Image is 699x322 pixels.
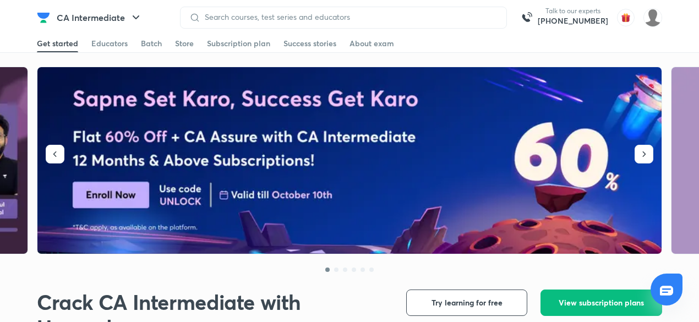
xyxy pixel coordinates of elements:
a: Success stories [283,35,336,52]
input: Search courses, test series and educators [200,13,498,21]
a: Store [175,35,194,52]
a: Subscription plan [207,35,270,52]
span: Try learning for free [432,297,503,308]
img: avatar [617,9,635,26]
img: Company Logo [37,11,50,24]
img: call-us [516,7,538,29]
div: Success stories [283,38,336,49]
button: Try learning for free [406,290,527,316]
div: About exam [349,38,394,49]
span: View subscription plans [559,297,644,308]
div: Educators [91,38,128,49]
div: Batch [141,38,162,49]
a: Get started [37,35,78,52]
p: Talk to our experts [538,7,608,15]
div: Store [175,38,194,49]
img: Dipansh jain [643,8,662,27]
button: View subscription plans [540,290,662,316]
a: Batch [141,35,162,52]
button: CA Intermediate [50,7,149,29]
a: About exam [349,35,394,52]
a: [PHONE_NUMBER] [538,15,608,26]
div: Get started [37,38,78,49]
div: Subscription plan [207,38,270,49]
a: Educators [91,35,128,52]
